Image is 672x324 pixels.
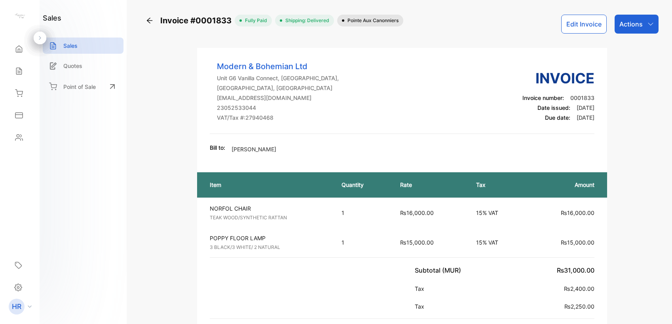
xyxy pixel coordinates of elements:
[344,17,399,24] span: Pointe aux Canonniers
[476,238,518,247] p: 15% VAT
[12,301,21,312] p: HR
[534,181,594,189] p: Amount
[400,209,434,216] span: ₨16,000.00
[217,94,339,102] p: [EMAIL_ADDRESS][DOMAIN_NAME]
[619,19,643,29] p: Actions
[561,15,607,34] button: Edit Invoice
[639,291,672,324] iframe: LiveChat chat widget
[545,114,570,121] span: Due date:
[210,244,328,251] p: 3 BLACK/3 WHITE/ 2 NATURAL
[564,303,594,310] span: ₨2,250.00
[557,266,594,274] span: ₨31,000.00
[476,209,518,217] p: 15% VAT
[282,17,329,24] span: Shipping: Delivered
[615,15,659,34] button: Actions
[242,17,267,24] span: fully paid
[217,113,339,122] p: VAT/Tax #: 27940468
[210,214,328,221] p: TEAK WOOD/SYNTHETIC RATTAN
[577,104,594,111] span: [DATE]
[210,234,328,242] p: POPPY FLOOR LAMP
[342,181,384,189] p: Quantity
[415,266,464,275] p: Subtotal (MUR)
[43,58,123,74] a: Quotes
[63,83,96,91] p: Point of Sale
[43,13,61,23] h1: sales
[415,302,427,311] p: Tax
[43,38,123,54] a: Sales
[63,41,78,50] p: Sales
[232,145,276,153] p: [PERSON_NAME]
[537,104,570,111] span: Date issued:
[564,285,594,292] span: ₨2,400.00
[217,104,339,112] p: 23052533044
[210,181,326,189] p: Item
[210,204,328,213] p: NORFOL CHAIR
[522,68,594,89] h3: Invoice
[217,74,339,82] p: Unit G6 Vanilla Connect, [GEOGRAPHIC_DATA],
[561,239,594,246] span: ₨15,000.00
[400,239,434,246] span: ₨15,000.00
[400,181,460,189] p: Rate
[217,60,339,72] p: Modern & Bohemian Ltd
[342,238,384,247] p: 1
[561,209,594,216] span: ₨16,000.00
[210,143,225,152] p: Bill to:
[63,62,82,70] p: Quotes
[476,181,518,189] p: Tax
[342,209,384,217] p: 1
[522,94,564,101] span: Invoice number:
[43,78,123,95] a: Point of Sale
[217,84,339,92] p: [GEOGRAPHIC_DATA], [GEOGRAPHIC_DATA]
[14,10,26,22] img: logo
[577,114,594,121] span: [DATE]
[570,94,594,101] span: 0001833
[415,284,427,293] p: Tax
[160,15,235,26] span: Invoice #0001833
